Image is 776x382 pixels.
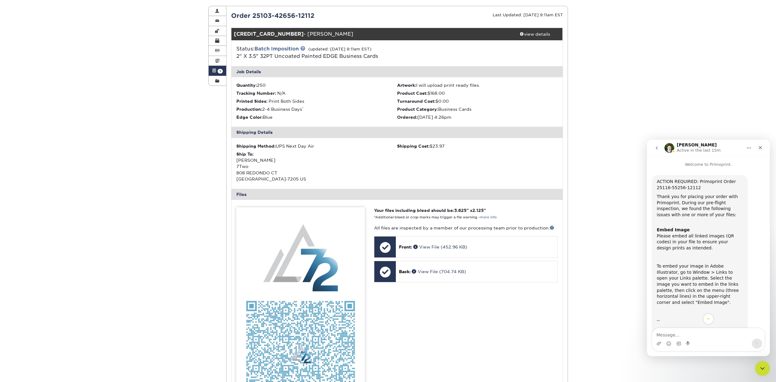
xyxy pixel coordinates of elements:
[231,127,563,138] div: Shipping Details
[374,225,557,231] p: All files are inspected by a member of our processing team prior to production.
[19,201,24,206] button: Emoji picker
[236,152,254,157] strong: Ship To:
[10,201,14,206] button: Upload attachment
[472,208,484,213] span: 2.125
[254,46,299,52] a: Batch Imposition
[105,199,115,209] button: Send a message…
[399,245,412,249] span: Front:
[397,143,558,149] div: $23.97
[412,269,466,274] a: View File (704.74 KB)
[209,66,226,76] a: 1
[236,151,397,182] div: [PERSON_NAME] 7Two 808 REDONDO CT [GEOGRAPHIC_DATA]-7205 US
[236,115,263,120] strong: Edge Color:
[277,91,286,96] span: N/A
[231,189,563,200] div: Files
[10,124,96,166] div: To embed your image in Adobe Illustrator, go to Window > Links to open your Links palette. Select...
[5,35,118,292] div: Matthew says…
[397,115,417,120] strong: Ordered:
[397,98,558,104] li: $0.00
[647,140,770,356] iframe: Intercom live chat
[236,144,276,149] strong: Shipping Method:
[5,35,101,278] div: ACTION REQUIRED: Primoprint Order 25116-55256-12112Thank you for placing your order with Primopri...
[397,99,435,104] strong: Turnaround Cost:
[507,31,563,37] div: view details
[236,82,397,88] li: 250
[236,53,378,59] a: 2" X 3.5" 32PT Uncoated Painted EDGE Business Cards
[56,174,67,185] button: Scroll to bottom
[397,107,438,112] strong: Product Category:
[29,201,34,206] button: Gif picker
[397,106,558,112] li: Business Cards
[397,114,558,120] li: [DATE] 4:26pm
[236,83,257,88] strong: Quantity:
[236,91,276,96] strong: Tracking Number:
[413,245,467,249] a: View File (452.96 KB)
[236,143,397,149] div: UPS Next Day Air
[308,47,372,51] small: (updated: [DATE] 9:11am EST)
[374,208,486,213] strong: Your files including bleed should be: " x "
[269,99,304,104] span: Print Both Sides
[10,39,96,51] div: ACTION REQUIRED: Primoprint Order 25116-55256-12112
[480,215,497,219] a: more info
[236,99,267,104] strong: Printed Sides:
[39,201,44,206] button: Start recording
[397,83,416,88] strong: Artwork:
[236,107,262,112] strong: Production:
[507,28,563,40] a: view details
[234,31,304,37] strong: [CREDIT_CARD_NUMBER]
[10,82,96,112] div: Please embed all linked images (QR codes) in your file to ensure your design prints as intended.
[236,106,397,112] li: 2-4 Business Days
[454,208,467,213] span: 3.625
[397,144,430,149] strong: Shipping Cost:
[5,189,118,199] textarea: Message…
[374,215,497,219] small: *Additional bleed or crop marks may trigger a file warning –
[397,91,427,96] strong: Product Cost:
[226,11,397,20] div: Order 25103-42656-12112
[399,269,411,274] span: Back:
[231,66,563,77] div: Job Details
[236,114,397,120] li: Blue
[493,13,563,17] small: Last Updated: [DATE] 9:11am EST
[755,361,770,376] iframe: Intercom live chat
[10,54,96,78] div: Thank you for placing your order with Primoprint. During our pre-flight inspection, we found the ...
[232,45,452,60] div: Status:
[218,69,223,74] span: 1
[397,82,558,88] li: I will upload print ready files.
[397,90,558,96] li: $168.00
[231,28,507,40] div: - [PERSON_NAME]
[10,88,43,93] b: Embed Image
